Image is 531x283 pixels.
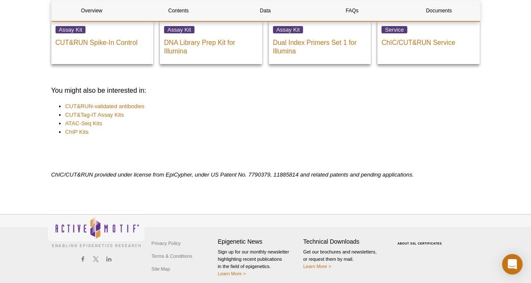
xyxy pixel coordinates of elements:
[51,21,154,64] a: Assay Kit CUT&RUN Spike-In Control
[150,250,194,262] a: Terms & Conditions
[381,26,407,33] span: Service
[218,238,299,245] h4: Epigenetic News
[303,264,332,269] a: Learn More >
[52,0,132,21] a: Overview
[381,34,475,47] p: ChIC/CUT&RUN Service
[218,271,246,276] a: Learn More >
[269,21,371,64] a: Assay Kit Dual Index Primers Set 1 for Illumina
[65,128,89,136] a: ChIP Kits
[47,215,145,249] img: Active Motif,
[218,248,299,277] p: Sign up for our monthly newsletter highlighting recent publications in the field of epigenetics.
[138,0,219,21] a: Contents
[502,254,522,274] div: Open Intercom Messenger
[51,171,414,178] em: ChIC/CUT&RUN provided under license from EpiCypher, under US Patent No. 7790379, 11885814 and rel...
[150,237,183,250] a: Privacy Policy
[150,262,172,275] a: Site Map
[273,26,303,33] span: Assay Kit
[225,0,305,21] a: Data
[303,238,384,245] h4: Technical Downloads
[399,0,479,21] a: Documents
[164,34,258,56] p: DNA Library Prep Kit for Illumina
[377,21,480,64] a: Service ChIC/CUT&RUN Service
[273,34,367,56] p: Dual Index Primers Set 1 for Illumina
[397,242,442,245] a: ABOUT SSL CERTIFICATES
[389,230,453,248] table: Click to Verify - This site chose Symantec SSL for secure e-commerce and confidential communicati...
[51,85,480,96] h3: You might also be interested in:
[164,26,194,33] span: Assay Kit
[312,0,392,21] a: FAQs
[56,26,86,33] span: Assay Kit
[65,111,124,119] a: CUT&Tag-IT Assay Kits
[65,119,103,128] a: ATAC-Seq Kits
[65,102,144,111] a: CUT&RUN-validated antibodies
[160,21,262,64] a: Assay Kit DNA Library Prep Kit for Illumina
[56,34,150,47] p: CUT&RUN Spike-In Control
[303,248,384,270] p: Get our brochures and newsletters, or request them by mail.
